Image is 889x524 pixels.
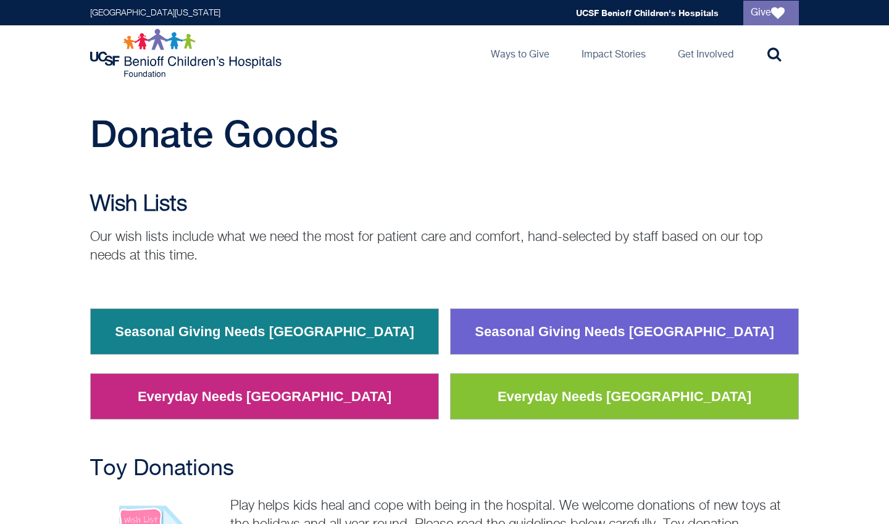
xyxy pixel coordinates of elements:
a: Everyday Needs [GEOGRAPHIC_DATA] [488,381,761,413]
a: Ways to Give [481,25,559,81]
a: UCSF Benioff Children's Hospitals [576,7,719,18]
a: Impact Stories [572,25,656,81]
span: Donate Goods [90,112,338,155]
a: Everyday Needs [GEOGRAPHIC_DATA] [128,381,401,413]
img: Logo for UCSF Benioff Children's Hospitals Foundation [90,28,285,78]
p: Our wish lists include what we need the most for patient care and comfort, hand-selected by staff... [90,228,799,265]
a: Seasonal Giving Needs [GEOGRAPHIC_DATA] [106,316,424,348]
a: Seasonal Giving Needs [GEOGRAPHIC_DATA] [465,316,783,348]
h2: Wish Lists [90,192,799,217]
a: Get Involved [668,25,743,81]
h2: Toy Donations [90,457,799,481]
a: [GEOGRAPHIC_DATA][US_STATE] [90,9,220,17]
a: Give [743,1,799,25]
